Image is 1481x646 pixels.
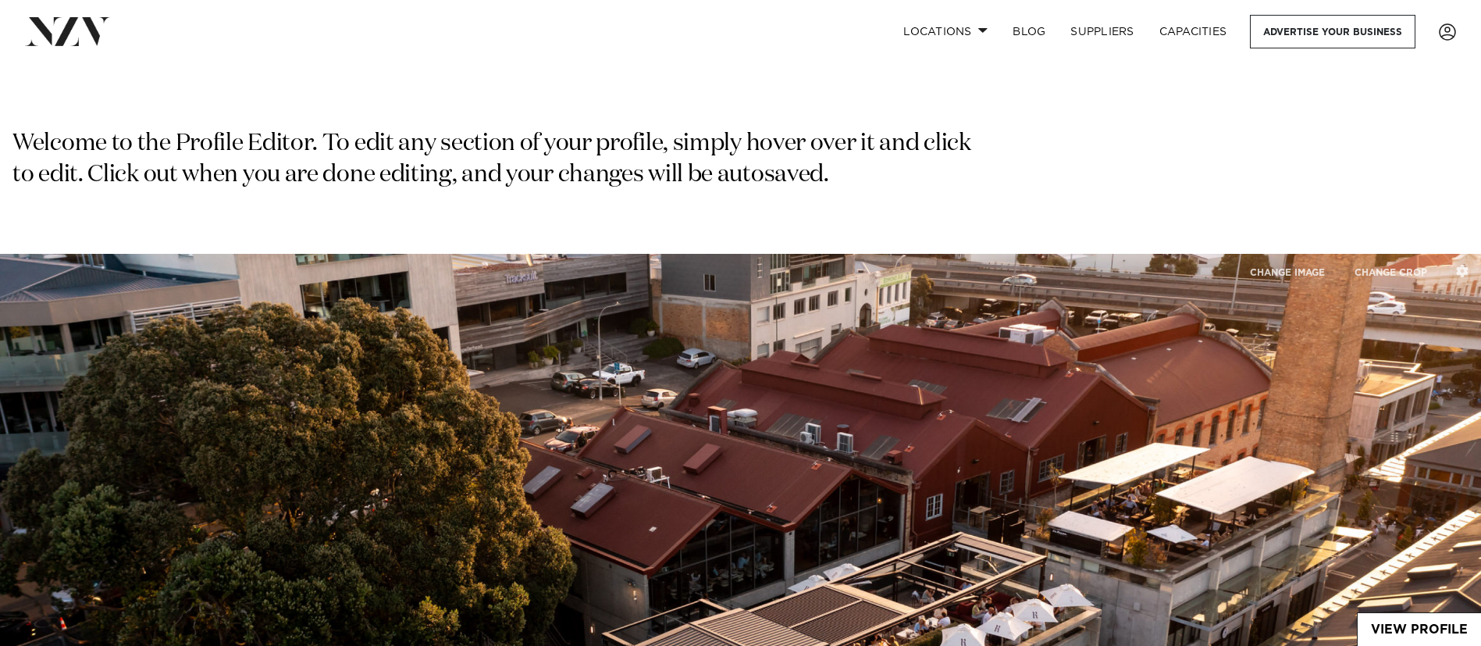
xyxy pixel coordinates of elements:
[1147,15,1240,48] a: Capacities
[1358,613,1481,646] a: View Profile
[891,15,1000,48] a: Locations
[1250,15,1415,48] a: Advertise your business
[1000,15,1058,48] a: BLOG
[1341,255,1440,289] button: CHANGE CROP
[12,129,977,191] p: Welcome to the Profile Editor. To edit any section of your profile, simply hover over it and clic...
[1058,15,1146,48] a: SUPPLIERS
[25,17,110,45] img: nzv-logo.png
[1237,255,1338,289] button: CHANGE IMAGE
